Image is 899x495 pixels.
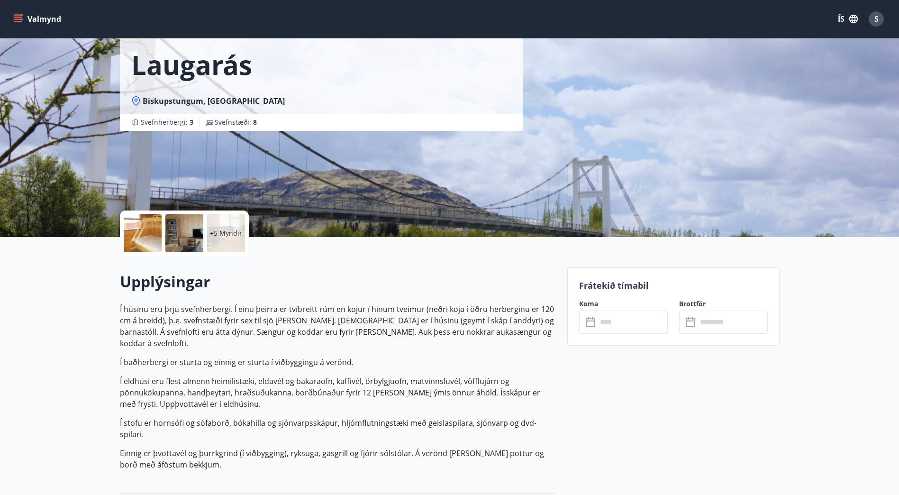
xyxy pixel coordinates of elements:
span: S [874,14,879,24]
p: Í eldhúsi eru flest almenn heimilistæki, eldavél og bakaraofn, kaffivél, örbylgjuofn, matvinnsluv... [120,376,556,410]
span: 3 [190,118,193,127]
label: Brottför [679,299,768,309]
button: S [865,8,888,30]
label: Koma [579,299,668,309]
span: Svefnherbergi : [141,118,193,127]
span: Svefnstæði : [215,118,257,127]
h1: Laugarás [131,46,252,82]
p: Í stofu er hornsófi og sófaborð, bókahilla og sjónvarpsskápur, hljómflutningstæki með geislaspila... [120,417,556,440]
p: Frátekið tímabil [579,279,768,292]
p: Einnig er þvottavél og þurrkgrind (í viðbygging), ryksuga, gasgrill og fjórir sólstólar. Á verönd... [120,448,556,470]
button: ÍS [833,10,863,27]
p: Í húsinu eru þrjú svefnherbergi. Í einu þeirra er tvíbreitt rúm en kojur í hinum tveimur (neðri k... [120,303,556,349]
h2: Upplýsingar [120,271,556,292]
p: +5 Myndir [210,229,242,238]
p: Í baðherbergi er sturta og einnig er sturta í viðbyggingu á verönd. [120,357,556,368]
span: 8 [253,118,257,127]
button: menu [11,10,65,27]
span: Biskupstungum, [GEOGRAPHIC_DATA] [143,96,285,106]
